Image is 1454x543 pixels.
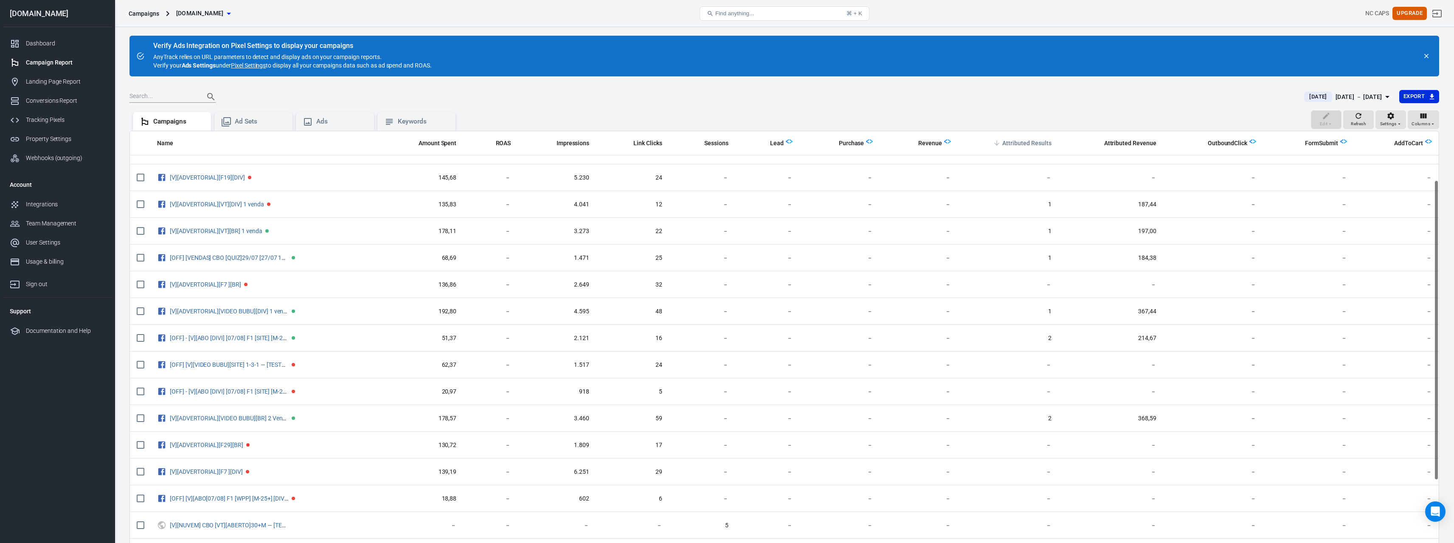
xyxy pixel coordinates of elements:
span: － [886,281,951,289]
span: － [676,281,728,289]
a: Pixel Settings [231,61,266,70]
span: Sessions [693,139,728,148]
span: Name [157,139,173,148]
span: [V][ADVERTORIAL][F7 ][DIV] [170,469,244,475]
span: Paused [267,203,270,206]
span: The total revenue attributed according to your ad network (Facebook, Google, etc.) [1093,138,1156,148]
div: Campaigns [129,9,159,18]
span: － [1270,200,1347,209]
span: － [806,334,873,343]
span: Attributed Revenue [1104,139,1156,148]
span: The number of times your ads were on screen. [546,138,590,148]
span: The total return on ad spend [485,138,511,148]
span: 918 [524,388,589,396]
div: Ad Sets [235,117,286,126]
span: － [1361,361,1432,369]
div: Usage & billing [26,257,105,266]
span: － [470,414,511,423]
span: － [1065,388,1156,396]
img: Logo [944,138,951,145]
span: [DATE] [1306,93,1330,101]
span: 2.121 [524,334,589,343]
span: Amount Spent [419,139,457,148]
span: － [886,414,951,423]
span: － [1170,441,1256,450]
img: Logo [1249,138,1256,145]
span: － [742,361,793,369]
a: [V][ADVERTORIAL][F19][DIV] [170,174,245,181]
span: 2 [965,414,1051,423]
span: － [1361,281,1432,289]
span: － [742,174,793,182]
span: Revenue [918,139,942,148]
span: Refresh [1351,120,1366,128]
span: － [1170,200,1256,209]
span: 29 [603,468,662,476]
span: The number of times your ads were on screen. [557,138,590,148]
a: [V][ADVERTORIAL][F7 ][DIV] [170,468,243,475]
span: － [1170,468,1256,476]
span: － [676,468,728,476]
span: － [1065,441,1156,450]
span: The total return on ad spend [496,138,511,148]
span: － [676,334,728,343]
span: － [806,281,873,289]
span: － [470,281,511,289]
span: － [676,174,728,182]
span: 16 [603,334,662,343]
span: － [965,468,1051,476]
span: 178,57 [385,414,456,423]
span: － [1270,174,1347,182]
div: Ads [316,117,367,126]
span: － [1361,307,1432,316]
button: Find anything...⌘ + K [700,6,869,21]
div: ⌘ + K [847,10,862,17]
a: [V][ADVERTORIAL][F29][BR] [170,442,243,448]
span: － [886,361,951,369]
span: － [1361,200,1432,209]
span: 17 [603,441,662,450]
div: Webhooks (outgoing) [26,154,105,163]
span: － [886,174,951,182]
button: Upgrade [1392,7,1427,20]
span: Total revenue calculated by AnyTrack. [918,138,942,148]
span: － [1361,174,1432,182]
span: － [886,468,951,476]
span: 192,80 [385,307,456,316]
div: Keywords [398,117,449,126]
a: Sign out [3,271,112,294]
span: － [1270,334,1347,343]
span: The estimated total amount of money you've spent on your campaign, ad set or ad during its schedule. [408,138,457,148]
span: － [1361,388,1432,396]
span: － [470,307,511,316]
span: － [965,388,1051,396]
span: Active [292,309,295,313]
span: － [886,254,951,262]
svg: Facebook Ads [157,467,166,477]
span: － [1170,388,1256,396]
span: － [886,307,951,316]
span: Purchase [839,139,864,148]
span: ROAS [496,139,511,148]
div: [DOMAIN_NAME] [3,10,112,17]
a: [OFF] [V][VIDEO BUBU][SITE] 1-3-1 — [TESTE MP] 09/08 [170,361,314,368]
span: Total revenue calculated by AnyTrack. [907,138,942,148]
span: － [1065,361,1156,369]
span: － [1170,254,1256,262]
div: Landing Page Report [26,77,105,86]
span: － [742,254,793,262]
a: Property Settings [3,129,112,149]
span: － [1361,334,1432,343]
span: － [1170,281,1256,289]
svg: Facebook Ads [157,333,166,343]
span: － [470,227,511,236]
div: [DATE] － [DATE] [1336,92,1382,102]
span: － [1270,307,1347,316]
a: [V][ADVERTORIAL][VT][BR] 1 venda [170,228,262,234]
div: Documentation and Help [26,326,105,335]
span: － [1270,388,1347,396]
span: Lead [759,139,784,148]
span: － [1270,281,1347,289]
span: 1.809 [524,441,589,450]
div: Account id: z4ac2fZ0 [1365,9,1389,18]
